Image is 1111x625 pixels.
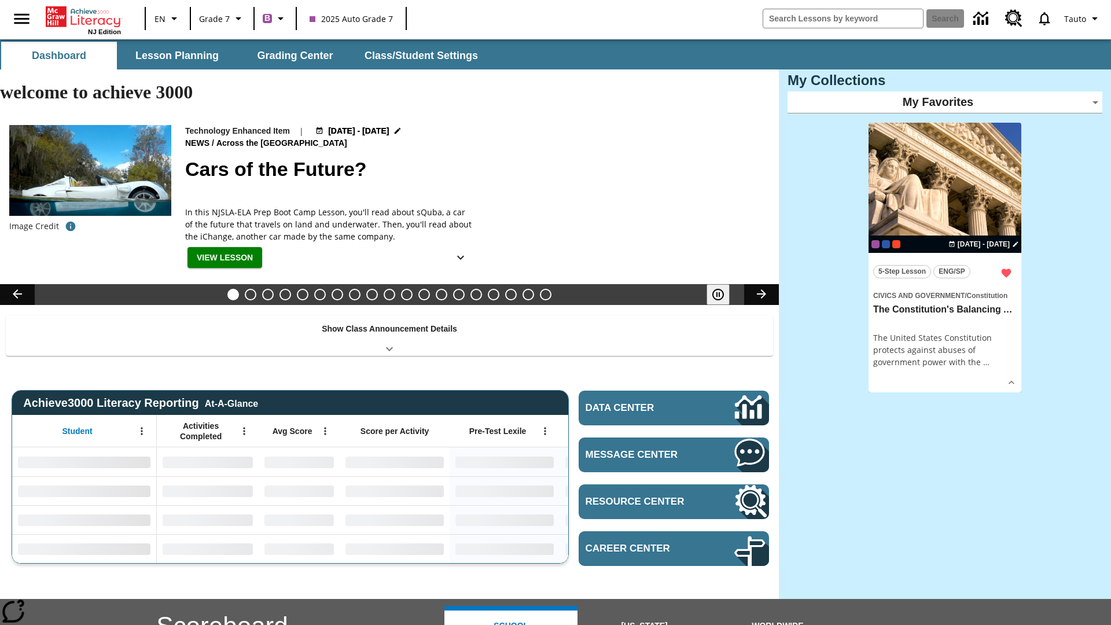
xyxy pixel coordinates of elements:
[259,447,340,476] div: No Data,
[1,42,117,69] button: Dashboard
[157,505,259,534] div: No Data,
[1003,374,1020,391] button: Show Details
[279,289,291,300] button: Slide 4 Get Ready to Celebrate Juneteenth!
[297,289,308,300] button: Slide 5 Back On Earth
[157,534,259,563] div: No Data,
[579,391,769,425] a: Data Center
[882,240,890,248] div: OL 2025 Auto Grade 8
[157,447,259,476] div: No Data,
[966,3,998,35] a: Data Center
[523,289,534,300] button: Slide 18 The Constitution's Balancing Act
[470,289,482,300] button: Slide 15 Mixed Practice: Citing Evidence
[579,484,769,519] a: Resource Center, Will open in new tab
[310,13,393,25] span: 2025 Auto Grade 7
[227,289,239,300] button: Slide 1 Cars of the Future?
[505,289,517,300] button: Slide 17 Career Lesson
[366,289,378,300] button: Slide 9 Private! Keep Out!
[6,316,773,356] div: Show Class Announcement Details
[453,289,465,300] button: Slide 14 The Invasion of the Free CD
[965,292,966,300] span: /
[88,28,121,35] span: NJ Edition
[586,449,700,461] span: Message Center
[488,289,499,300] button: Slide 16 Pre-release lesson
[205,396,258,409] div: At-A-Glance
[869,123,1021,393] div: lesson details
[62,426,93,436] span: Student
[163,421,239,442] span: Activities Completed
[314,289,326,300] button: Slide 6 Free Returns: A Gain or a Drain?
[185,206,474,242] div: In this NJSLA-ELA Prep Boot Camp Lesson, you'll read about sQuba, a car of the future that travel...
[878,266,926,278] span: 5-Step Lesson
[23,396,258,410] span: Achieve3000 Literacy Reporting
[332,289,343,300] button: Slide 7 Time for Moon Rules?
[185,137,212,150] span: News
[892,240,900,248] div: Test 1
[5,2,39,36] button: Open side menu
[560,534,669,563] div: No Data,
[707,284,730,305] button: Pause
[707,284,741,305] div: Pause
[299,125,304,137] span: |
[933,265,970,278] button: ENG/SP
[1060,8,1106,29] button: Profile/Settings
[873,289,1017,302] span: Topic: Civics and Government/Constitution
[259,476,340,505] div: No Data,
[199,13,230,25] span: Grade 7
[873,265,931,278] button: 5-Step Lesson
[9,125,171,234] img: High-tech automobile treading water.
[436,289,447,300] button: Slide 13 Fashion Forward in Ancient Rome
[579,437,769,472] a: Message Center
[560,447,669,476] div: No Data,
[967,292,1008,300] span: Constitution
[149,8,186,29] button: Language: EN, Select a language
[939,266,965,278] span: ENG/SP
[360,426,429,436] span: Score per Activity
[983,356,989,367] span: …
[264,11,270,25] span: B
[586,402,695,414] span: Data Center
[328,125,389,137] span: [DATE] - [DATE]
[46,5,121,28] a: Home
[258,8,292,29] button: Boost Class color is purple. Change class color
[384,289,395,300] button: Slide 10 The Last Homesteaders
[763,9,923,28] input: search field
[355,42,487,69] button: Class/Student Settings
[259,505,340,534] div: No Data,
[536,422,554,440] button: Open Menu
[322,323,457,335] p: Show Class Announcement Details
[216,137,350,150] span: Across the [GEOGRAPHIC_DATA]
[262,289,274,300] button: Slide 3 Born to Dirt Bike
[59,216,82,237] button: Photo credit: AP
[46,4,121,35] div: Home
[154,13,165,25] span: EN
[133,422,150,440] button: Open Menu
[245,289,256,300] button: Slide 2 Hooray for Constitution Day!
[996,263,1017,284] button: Remove from Favorites
[540,289,551,300] button: Slide 19 Point of View
[157,476,259,505] div: No Data,
[788,72,1102,89] h3: My Collections
[194,8,250,29] button: Grade: Grade 7, Select a grade
[469,426,527,436] span: Pre-Test Lexile
[946,239,1021,249] button: Aug 18 - Aug 18 Choose Dates
[788,91,1102,113] div: My Favorites
[871,240,880,248] div: Current Class
[236,422,253,440] button: Open Menu
[873,304,1017,316] h3: The Constitution's Balancing Act
[418,289,430,300] button: Slide 12 Attack of the Terrifying Tomatoes
[1029,3,1060,34] a: Notifications
[317,422,334,440] button: Open Menu
[273,426,312,436] span: Avg Score
[185,155,765,184] h2: Cars of the Future?
[1064,13,1086,25] span: Tauto
[313,125,404,137] button: Aug 18 - Aug 18 Choose Dates
[958,239,1010,249] span: [DATE] - [DATE]
[744,284,779,305] button: Lesson carousel, Next
[187,247,262,269] button: View Lesson
[119,42,235,69] button: Lesson Planning
[579,531,769,566] a: Career Center
[560,505,669,534] div: No Data,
